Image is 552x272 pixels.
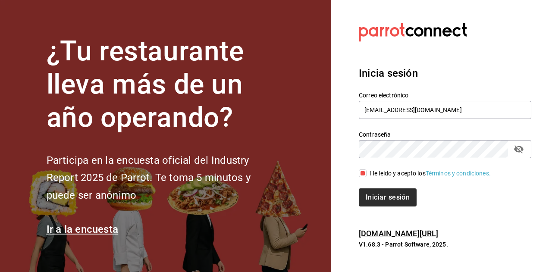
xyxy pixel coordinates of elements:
a: [DOMAIN_NAME][URL] [359,229,438,238]
label: Contraseña [359,131,531,138]
a: Ir a la encuesta [47,223,119,235]
h2: Participa en la encuesta oficial del Industry Report 2025 de Parrot. Te toma 5 minutos y puede se... [47,152,279,204]
p: V1.68.3 - Parrot Software, 2025. [359,240,531,249]
a: Términos y condiciones. [426,170,491,177]
div: He leído y acepto los [370,169,491,178]
input: Ingresa tu correo electrónico [359,101,531,119]
h3: Inicia sesión [359,66,531,81]
button: passwordField [511,142,526,156]
h1: ¿Tu restaurante lleva más de un año operando? [47,35,279,134]
label: Correo electrónico [359,92,531,98]
button: Iniciar sesión [359,188,417,206]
